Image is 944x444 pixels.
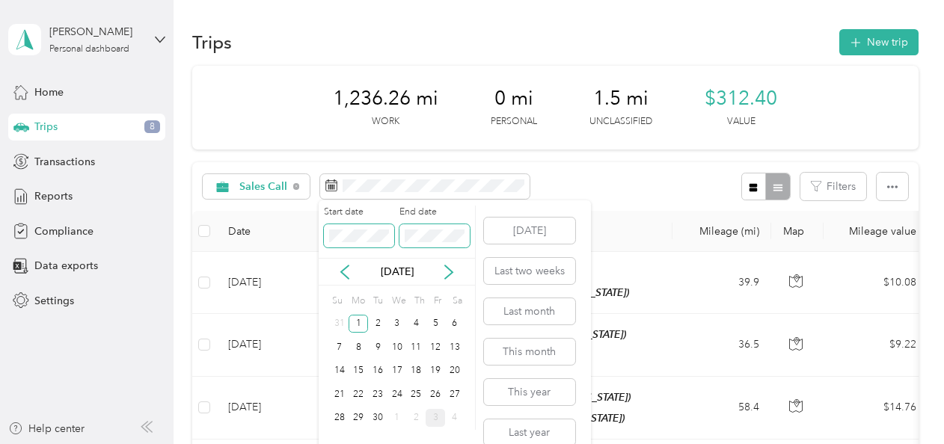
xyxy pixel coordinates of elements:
div: 3 [426,409,445,428]
div: 5 [426,315,445,333]
button: This month [484,339,575,365]
td: 58.4 [672,377,771,440]
span: Compliance [34,223,94,239]
th: Map [771,211,824,252]
div: 21 [330,385,349,404]
div: 22 [349,385,368,404]
div: 17 [387,362,407,380]
div: 15 [349,362,368,380]
div: 3 [387,315,407,333]
div: 13 [445,338,465,357]
h1: Trips [192,34,232,50]
div: 6 [445,315,465,333]
div: Su [330,291,344,312]
div: Personal dashboard [49,45,129,54]
div: 1 [349,315,368,333]
th: Mileage (mi) [672,211,771,252]
p: Unclassified [589,115,652,129]
button: This year [484,379,575,405]
div: Tu [370,291,384,312]
div: 8 [349,338,368,357]
div: 4 [445,409,465,428]
button: Filters [800,173,866,200]
div: 30 [368,409,387,428]
p: Work [372,115,399,129]
span: Home [34,84,64,100]
td: $14.76 [824,377,928,440]
span: Data exports [34,258,98,274]
div: Sa [450,291,465,312]
td: $10.08 [824,252,928,314]
div: 4 [407,315,426,333]
div: 12 [426,338,445,357]
div: 25 [407,385,426,404]
div: 1 [387,409,407,428]
span: Settings [34,293,74,309]
div: 16 [368,362,387,380]
td: [DATE] [216,314,328,376]
span: 8 [144,120,160,134]
span: Transactions [34,154,95,170]
div: [PERSON_NAME] [49,24,143,40]
button: [DATE] [484,218,575,244]
td: $9.22 [824,314,928,376]
button: Help center [8,421,85,437]
span: 1.5 mi [593,87,649,111]
th: Date [216,211,328,252]
div: 10 [387,338,407,357]
div: 18 [407,362,426,380]
div: 28 [330,409,349,428]
div: 20 [445,362,465,380]
button: New trip [839,29,919,55]
div: 19 [426,362,445,380]
td: [DATE] [216,377,328,440]
div: 26 [426,385,445,404]
label: End date [399,206,470,219]
span: $312.40 [705,87,777,111]
div: 27 [445,385,465,404]
td: [DATE] [216,252,328,314]
div: 2 [368,315,387,333]
span: Sales Call [239,182,288,192]
div: 23 [368,385,387,404]
div: 31 [330,315,349,333]
span: Trips [34,119,58,135]
div: 14 [330,362,349,380]
th: Mileage value [824,211,928,252]
span: 1,236.26 mi [333,87,438,111]
button: Last two weeks [484,258,575,284]
p: Value [727,115,755,129]
iframe: Everlance-gr Chat Button Frame [860,360,944,444]
div: 2 [407,409,426,428]
div: 7 [330,338,349,357]
p: Personal [491,115,537,129]
span: 0 mi [494,87,533,111]
div: Th [411,291,426,312]
p: [DATE] [366,264,429,280]
div: 11 [407,338,426,357]
div: 24 [387,385,407,404]
td: 36.5 [672,314,771,376]
span: Reports [34,188,73,204]
td: 39.9 [672,252,771,314]
div: We [390,291,407,312]
label: Start date [324,206,394,219]
div: 29 [349,409,368,428]
div: Mo [349,291,366,312]
div: 9 [368,338,387,357]
button: Last month [484,298,575,324]
div: Fr [431,291,445,312]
